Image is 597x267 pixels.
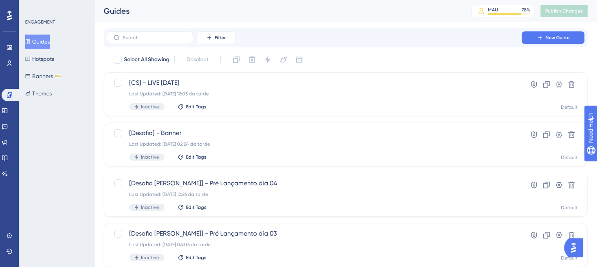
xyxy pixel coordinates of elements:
span: New Guide [546,35,570,41]
span: Edit Tags [186,104,206,110]
span: [Desafio [PERSON_NAME]] - Pré Lançamento dia 03 [129,229,499,238]
span: Inactive [141,154,159,160]
div: Default [561,205,578,211]
div: Default [561,104,578,110]
span: Edit Tags [186,154,206,160]
div: Last Updated: [DATE] 12:26 da tarde [129,191,499,198]
div: Last Updated: [DATE] 02:24 da tarde [129,141,499,147]
button: Deselect [179,53,215,67]
button: Hotspots [25,52,54,66]
div: Default [561,154,578,161]
span: Publish Changes [545,8,583,14]
button: Edit Tags [177,154,206,160]
button: BannersBETA [25,69,62,83]
span: [Desafio [PERSON_NAME]] - Pré Lançamento dia 04 [129,179,499,188]
span: Deselect [186,55,208,64]
div: MAU [488,7,498,13]
button: Themes [25,86,52,101]
button: New Guide [522,31,584,44]
div: ENGAGEMENT [25,19,55,25]
button: Edit Tags [177,104,206,110]
span: [CS] - LIVE [DATE] [129,78,499,88]
button: Edit Tags [177,254,206,261]
div: Guides [104,5,452,16]
span: Inactive [141,254,159,261]
div: 78 % [522,7,530,13]
span: Inactive [141,204,159,210]
span: Inactive [141,104,159,110]
input: Search [123,35,186,40]
button: Publish Changes [540,5,588,17]
div: Default [561,255,578,261]
div: Last Updated: [DATE] 12:03 da tarde [129,91,499,97]
button: Edit Tags [177,204,206,210]
span: Edit Tags [186,204,206,210]
span: [Desafio] - Banner [129,128,499,138]
span: Filter [215,35,226,41]
span: Need Help? [18,2,49,11]
iframe: UserGuiding AI Assistant Launcher [564,236,588,260]
div: BETA [55,74,62,78]
div: Last Updated: [DATE] 04:03 da tarde [129,241,499,248]
span: Edit Tags [186,254,206,261]
span: Select All Showing [124,55,170,64]
button: Guides [25,35,50,49]
button: Filter [196,31,236,44]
